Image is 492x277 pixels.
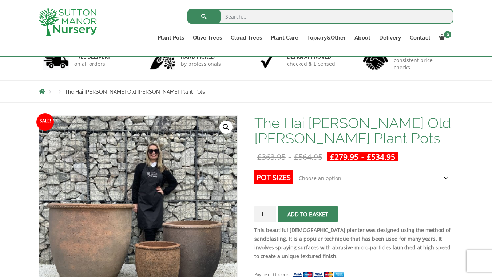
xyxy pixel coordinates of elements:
small: Payment Options: [254,272,290,277]
span: 0 [444,31,451,38]
a: View full-screen image gallery [219,121,233,134]
p: on all orders [74,60,111,68]
a: Olive Trees [189,33,226,43]
a: About [350,33,375,43]
a: Contact [405,33,435,43]
p: consistent price checks [394,57,449,71]
h6: FREE DELIVERY [74,54,111,60]
a: Topiary&Other [303,33,350,43]
img: 3.jpg [256,51,282,70]
a: Delivery [375,33,405,43]
button: Add to basket [278,206,338,222]
bdi: 564.95 [294,152,322,162]
img: logo [39,7,97,36]
a: Plant Care [266,33,303,43]
input: Search... [187,9,453,24]
span: Sale! [36,113,54,131]
label: Pot Sizes [254,170,293,184]
h6: hand picked [181,54,221,60]
img: 1.jpg [43,51,69,70]
p: by professionals [181,60,221,68]
span: The Hai [PERSON_NAME] Old [PERSON_NAME] Plant Pots [65,89,205,95]
a: 0 [435,33,453,43]
img: 4.jpg [363,49,388,72]
strong: This beautiful [DEMOGRAPHIC_DATA] planter was designed using the method of sandblasting. It is a ... [254,227,451,260]
img: 2.jpg [150,51,175,70]
input: Product quantity [254,206,276,222]
span: £ [330,152,334,162]
nav: Breadcrumbs [39,89,453,94]
del: - [254,152,325,161]
a: Plant Pots [153,33,189,43]
p: checked & Licensed [287,60,335,68]
h1: The Hai [PERSON_NAME] Old [PERSON_NAME] Plant Pots [254,115,453,146]
bdi: 279.95 [330,152,358,162]
ins: - [327,152,398,161]
a: Cloud Trees [226,33,266,43]
bdi: 534.95 [367,152,395,162]
span: £ [294,152,298,162]
h6: Defra approved [287,54,335,60]
bdi: 363.95 [257,152,286,162]
span: £ [367,152,371,162]
span: £ [257,152,262,162]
